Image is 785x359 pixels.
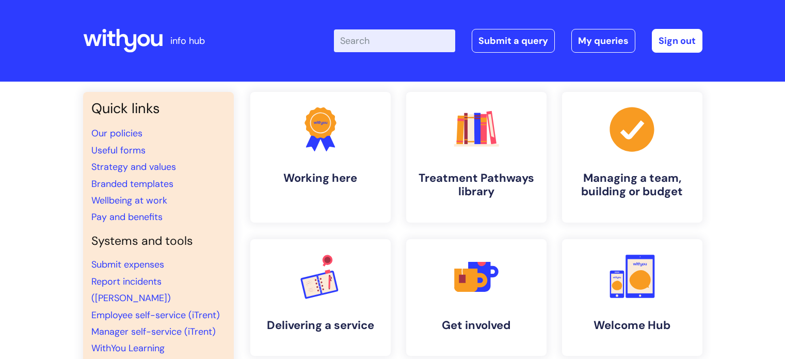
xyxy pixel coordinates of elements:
a: Strategy and values [91,161,176,173]
a: Welcome Hub [562,239,702,356]
h4: Get involved [414,319,538,332]
a: My queries [571,29,635,53]
a: Get involved [406,239,547,356]
a: WithYou Learning [91,342,165,354]
a: Working here [250,92,391,223]
a: Branded templates [91,178,173,190]
h4: Working here [259,171,382,185]
h4: Welcome Hub [570,319,694,332]
a: Treatment Pathways library [406,92,547,223]
a: Managing a team, building or budget [562,92,702,223]
a: Submit expenses [91,258,164,271]
a: Wellbeing at work [91,194,167,207]
h4: Delivering a service [259,319,382,332]
a: Sign out [652,29,702,53]
h4: Treatment Pathways library [414,171,538,199]
a: Useful forms [91,144,146,157]
p: info hub [170,33,205,49]
div: | - [334,29,702,53]
a: Employee self-service (iTrent) [91,309,220,321]
h4: Managing a team, building or budget [570,171,694,199]
a: Pay and benefits [91,211,163,223]
input: Search [334,29,455,52]
a: Manager self-service (iTrent) [91,325,216,338]
a: Our policies [91,127,142,139]
a: Submit a query [472,29,555,53]
a: Report incidents ([PERSON_NAME]) [91,275,171,304]
a: Delivering a service [250,239,391,356]
h3: Quick links [91,100,226,117]
h4: Systems and tools [91,234,226,248]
